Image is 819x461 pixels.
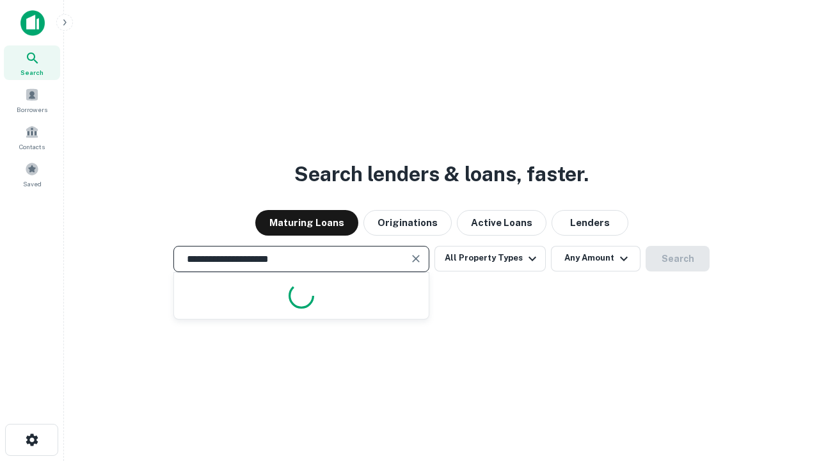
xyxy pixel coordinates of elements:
[17,104,47,115] span: Borrowers
[363,210,452,236] button: Originations
[20,10,45,36] img: capitalize-icon.png
[4,83,60,117] a: Borrowers
[755,359,819,420] iframe: Chat Widget
[19,142,45,152] span: Contacts
[23,179,42,189] span: Saved
[255,210,358,236] button: Maturing Loans
[294,159,589,190] h3: Search lenders & loans, faster.
[407,250,425,268] button: Clear
[20,67,44,77] span: Search
[551,246,640,271] button: Any Amount
[4,120,60,154] a: Contacts
[457,210,546,236] button: Active Loans
[4,45,60,80] a: Search
[434,246,546,271] button: All Property Types
[4,157,60,191] a: Saved
[552,210,628,236] button: Lenders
